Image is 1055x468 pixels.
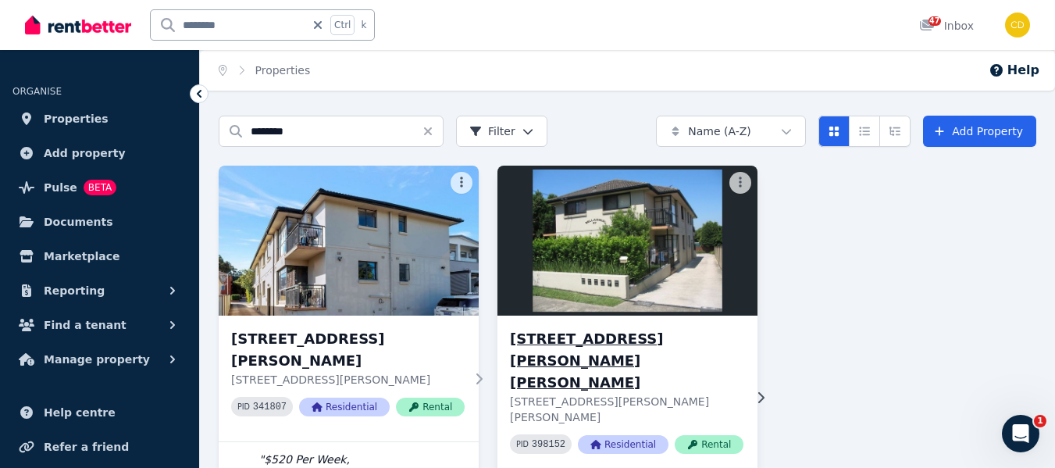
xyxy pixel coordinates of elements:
span: Marketplace [44,247,119,266]
button: Compact list view [849,116,880,147]
span: ORGANISE [12,86,62,97]
span: Ctrl [330,15,355,35]
img: 4/37 Ferguson Ave, Wiley Park [491,162,765,320]
button: Reporting [12,275,187,306]
span: k [361,19,366,31]
span: Filter [469,123,515,139]
a: PulseBETA [12,172,187,203]
span: Documents [44,213,113,231]
small: PID [237,402,250,411]
iframe: Intercom live chat [1002,415,1039,452]
img: 3/37 Ferguson Avenue, Wiley Park [219,166,479,316]
button: Filter [456,116,547,147]
span: Refer a friend [44,438,129,456]
a: Refer a friend [12,431,187,463]
a: Properties [255,64,311,77]
span: Properties [44,109,109,128]
small: PID [516,440,529,448]
button: Expanded list view [879,116,911,147]
button: Help [989,61,1039,80]
img: Chris Dimitropoulos [1005,13,1030,38]
button: More options [451,172,472,194]
span: Help centre [44,403,116,422]
a: 3/37 Ferguson Avenue, Wiley Park[STREET_ADDRESS][PERSON_NAME][STREET_ADDRESS][PERSON_NAME]PID 341... [219,166,479,441]
button: Manage property [12,344,187,375]
span: Rental [396,398,465,416]
button: Find a tenant [12,309,187,341]
span: 47 [928,16,941,26]
div: View options [818,116,911,147]
span: Add property [44,144,126,163]
span: BETA [84,180,116,195]
a: Documents [12,206,187,238]
button: More options [729,172,751,194]
a: Add property [12,138,187,169]
a: Add Property [923,116,1036,147]
span: Reporting [44,281,105,300]
code: 341807 [253,402,287,413]
span: Rental [675,435,743,454]
a: Marketplace [12,241,187,272]
code: 398152 [532,439,565,450]
span: Residential [299,398,390,416]
h3: [STREET_ADDRESS][PERSON_NAME][PERSON_NAME] [510,328,743,394]
p: [STREET_ADDRESS][PERSON_NAME][PERSON_NAME] [510,394,743,425]
button: Name (A-Z) [656,116,806,147]
span: 1 [1034,415,1046,427]
button: Clear search [422,116,444,147]
h3: [STREET_ADDRESS][PERSON_NAME] [231,328,465,372]
span: Find a tenant [44,316,127,334]
a: Properties [12,103,187,134]
span: Residential [578,435,668,454]
a: Help centre [12,397,187,428]
span: Manage property [44,350,150,369]
p: [STREET_ADDRESS][PERSON_NAME] [231,372,465,388]
button: Card view [818,116,850,147]
nav: Breadcrumb [200,50,329,91]
div: Inbox [919,18,974,34]
span: Name (A-Z) [688,123,751,139]
img: RentBetter [25,13,131,37]
span: Pulse [44,178,77,197]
